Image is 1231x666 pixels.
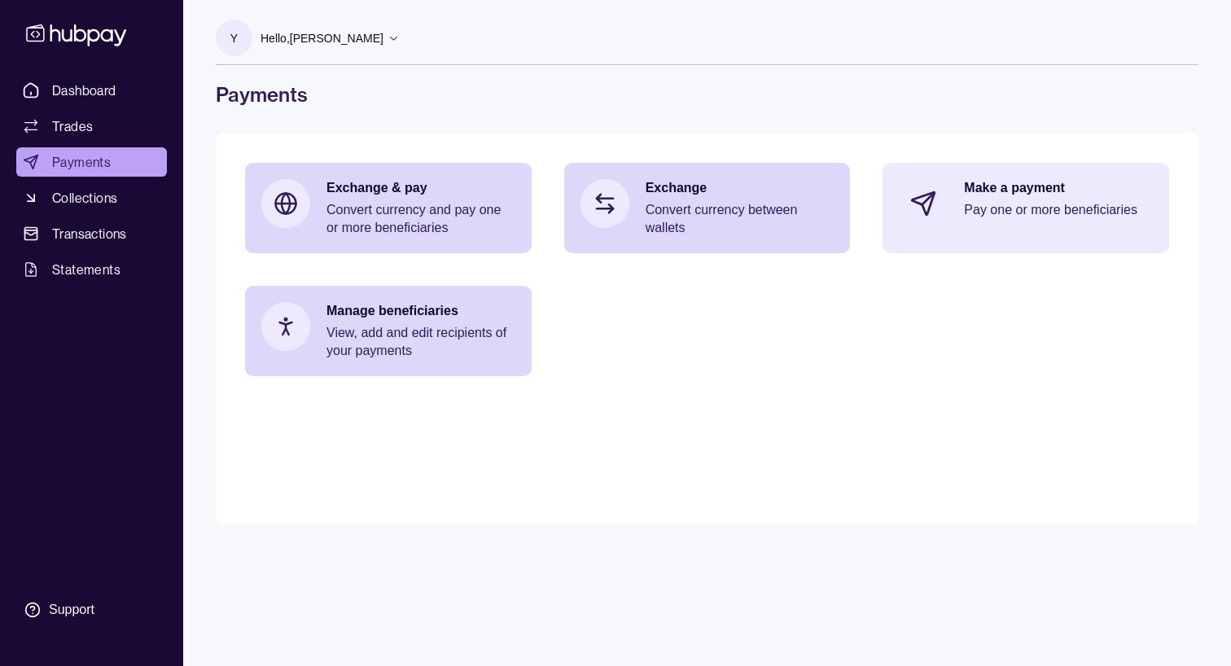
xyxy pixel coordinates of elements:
[261,29,383,47] p: Hello, [PERSON_NAME]
[52,188,117,208] span: Collections
[16,76,167,105] a: Dashboard
[52,81,116,100] span: Dashboard
[16,112,167,141] a: Trades
[326,179,515,197] p: Exchange & pay
[216,81,1198,107] h1: Payments
[964,201,1153,219] p: Pay one or more beneficiaries
[16,219,167,248] a: Transactions
[52,224,127,243] span: Transactions
[52,152,111,172] span: Payments
[326,302,515,320] p: Manage beneficiaries
[16,147,167,177] a: Payments
[326,324,515,360] p: View, add and edit recipients of your payments
[230,29,238,47] p: Y
[52,260,120,279] span: Statements
[16,183,167,213] a: Collections
[883,163,1169,244] a: Make a paymentPay one or more beneficiaries
[16,593,167,627] a: Support
[646,179,835,197] p: Exchange
[52,116,93,136] span: Trades
[245,286,532,376] a: Manage beneficiariesView, add and edit recipients of your payments
[16,255,167,284] a: Statements
[564,163,851,253] a: ExchangeConvert currency between wallets
[326,201,515,237] p: Convert currency and pay one or more beneficiaries
[49,601,94,619] div: Support
[245,163,532,253] a: Exchange & payConvert currency and pay one or more beneficiaries
[646,201,835,237] p: Convert currency between wallets
[964,179,1153,197] p: Make a payment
